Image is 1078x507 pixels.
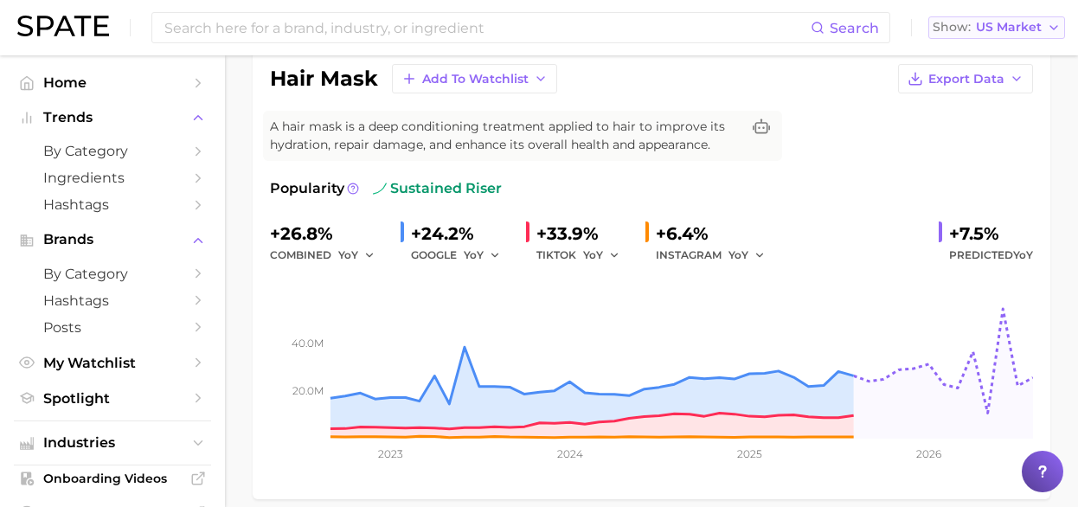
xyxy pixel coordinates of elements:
[737,447,762,460] tspan: 2025
[270,68,378,89] h1: hair mask
[43,110,182,125] span: Trends
[14,227,211,253] button: Brands
[270,245,387,266] div: combined
[656,245,777,266] div: INSTAGRAM
[373,178,502,199] span: sustained riser
[14,430,211,456] button: Industries
[14,314,211,341] a: Posts
[583,245,620,266] button: YoY
[830,20,879,36] span: Search
[43,232,182,247] span: Brands
[728,245,766,266] button: YoY
[14,69,211,96] a: Home
[43,196,182,213] span: Hashtags
[270,178,344,199] span: Popularity
[270,118,741,154] span: A hair mask is a deep conditioning treatment applied to hair to improve its hydration, repair dam...
[163,13,811,42] input: Search here for a brand, industry, or ingredient
[928,72,1004,87] span: Export Data
[14,191,211,218] a: Hashtags
[916,447,941,460] tspan: 2026
[411,245,512,266] div: GOOGLE
[17,16,109,36] img: SPATE
[949,245,1033,266] span: Predicted
[933,22,971,32] span: Show
[583,247,603,262] span: YoY
[898,64,1033,93] button: Export Data
[338,247,358,262] span: YoY
[14,287,211,314] a: Hashtags
[43,390,182,407] span: Spotlight
[536,245,632,266] div: TIKTOK
[536,220,632,247] div: +33.9%
[43,355,182,371] span: My Watchlist
[928,16,1065,39] button: ShowUS Market
[14,105,211,131] button: Trends
[656,220,777,247] div: +6.4%
[557,447,583,460] tspan: 2024
[373,182,387,196] img: sustained riser
[411,220,512,247] div: +24.2%
[976,22,1042,32] span: US Market
[338,245,375,266] button: YoY
[14,465,211,491] a: Onboarding Videos
[422,72,529,87] span: Add to Watchlist
[43,292,182,309] span: Hashtags
[728,247,748,262] span: YoY
[43,319,182,336] span: Posts
[270,220,387,247] div: +26.8%
[43,143,182,159] span: by Category
[378,447,403,460] tspan: 2023
[464,247,484,262] span: YoY
[1013,248,1033,261] span: YoY
[14,385,211,412] a: Spotlight
[43,74,182,91] span: Home
[14,138,211,164] a: by Category
[43,170,182,186] span: Ingredients
[14,164,211,191] a: Ingredients
[43,435,182,451] span: Industries
[464,245,501,266] button: YoY
[949,220,1033,247] div: +7.5%
[14,260,211,287] a: by Category
[14,350,211,376] a: My Watchlist
[43,471,182,486] span: Onboarding Videos
[43,266,182,282] span: by Category
[392,64,557,93] button: Add to Watchlist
